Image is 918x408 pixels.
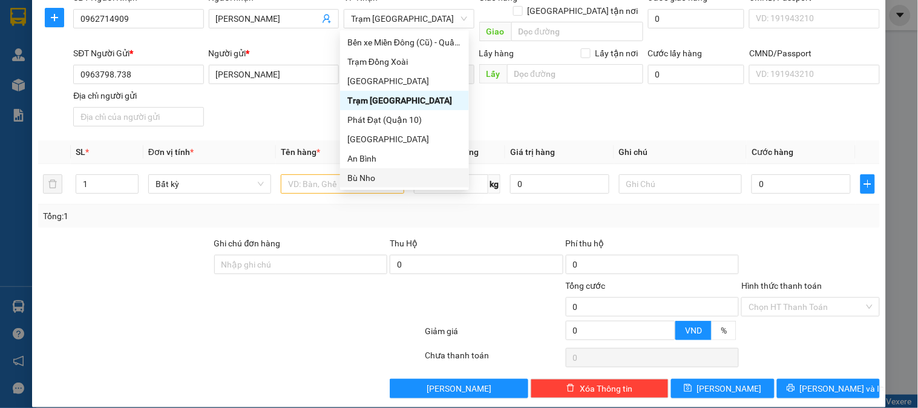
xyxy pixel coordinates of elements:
input: Địa chỉ của người gửi [73,107,203,127]
span: plus [861,179,874,189]
button: delete [43,174,62,194]
span: save [684,384,692,393]
input: 0 [510,174,609,194]
input: Cước giao hàng [648,9,745,28]
span: Trạm Phước Hòa [351,10,467,28]
span: delete [566,384,575,393]
button: save[PERSON_NAME] [671,379,774,398]
span: SL [76,147,85,157]
span: user-add [322,14,332,24]
input: Cước lấy hàng [648,65,745,84]
span: % [721,326,727,335]
span: VND [685,326,702,335]
div: VP gửi [344,47,474,60]
span: Lấy [479,64,507,84]
span: [PERSON_NAME] [697,382,762,395]
span: Định lượng [436,147,479,157]
span: Giao [479,22,511,41]
span: plus [45,13,64,22]
span: [GEOGRAPHIC_DATA] tận nơi [523,4,643,18]
div: Giảm giá [424,324,564,346]
span: Tên hàng [281,147,320,157]
button: [PERSON_NAME] [390,379,528,398]
label: Cước lấy hàng [648,48,703,58]
span: Xóa Thông tin [580,382,632,395]
span: kg [488,174,500,194]
span: N4 Bình Phước [351,65,467,84]
div: Chưa thanh toán [424,349,564,370]
span: Cước hàng [752,147,793,157]
button: printer[PERSON_NAME] và In [777,379,880,398]
div: Tổng: 1 [43,209,355,223]
input: VD: Bàn, Ghế [281,174,404,194]
input: Ghi chú đơn hàng [214,255,388,274]
span: Giá trị hàng [510,147,555,157]
span: Tổng cước [566,281,606,291]
div: SĐT Người Gửi [73,47,203,60]
input: Dọc đường [511,22,643,41]
span: [PERSON_NAME] và In [800,382,885,395]
button: plus [45,8,64,27]
span: [PERSON_NAME] [427,382,491,395]
div: CMND/Passport [749,47,879,60]
span: Lấy tận nơi [591,47,643,60]
label: Hình thức thanh toán [741,281,822,291]
div: Địa chỉ người gửi [73,89,203,102]
th: Ghi chú [614,140,747,164]
span: Bất kỳ [156,175,264,193]
span: Lấy hàng [479,48,514,58]
span: Đơn vị tính [148,147,194,157]
span: Thu Hộ [390,239,418,248]
input: Dọc đường [507,64,643,84]
input: Ghi Chú [619,174,742,194]
button: deleteXóa Thông tin [531,379,669,398]
label: Ghi chú đơn hàng [214,239,281,248]
div: Người gửi [209,47,339,60]
button: plus [861,174,875,194]
span: printer [787,384,795,393]
div: Phí thu hộ [566,237,739,255]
